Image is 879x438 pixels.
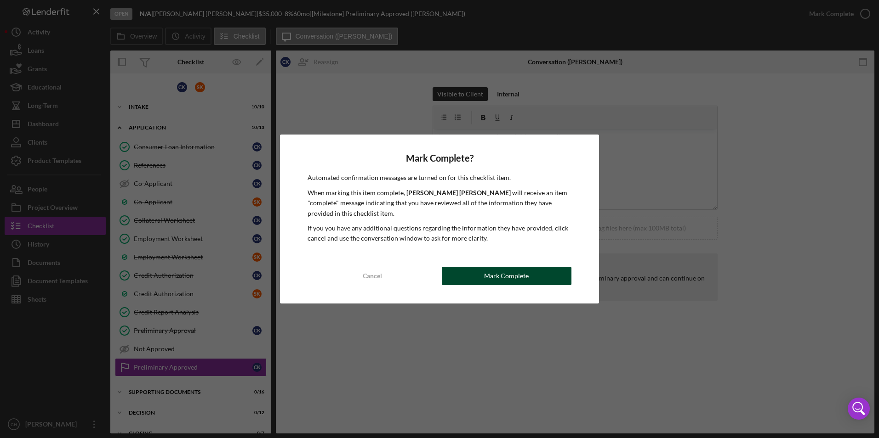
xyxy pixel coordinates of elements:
button: Cancel [308,267,437,285]
div: Cancel [363,267,382,285]
h4: Mark Complete? [308,153,571,163]
p: When marking this item complete, will receive an item "complete" message indicating that you have... [308,188,571,219]
button: Mark Complete [442,267,571,285]
p: If you you have any additional questions regarding the information they have provided, click canc... [308,223,571,244]
div: Open Intercom Messenger [848,398,870,420]
p: Automated confirmation messages are turned on for this checklist item. [308,173,571,183]
b: [PERSON_NAME] [PERSON_NAME] [406,189,511,197]
div: Mark Complete [484,267,529,285]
